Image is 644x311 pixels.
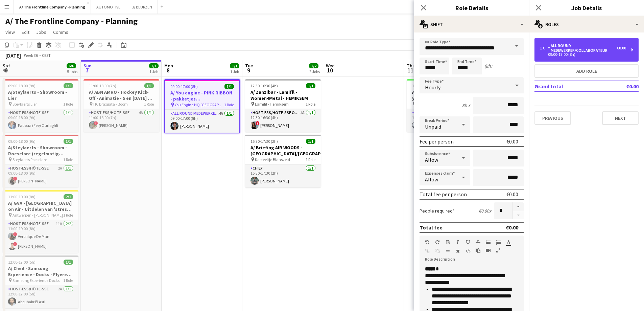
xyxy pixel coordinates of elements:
span: 1 Role [224,102,234,107]
span: Lamifil - Hemiksem [255,102,289,107]
app-job-card: 12:00-17:00 (5h)1/1A/ Cheil - Samsung Experience - Docks - Flyeren (30/8+6/9+13/9) Samsung Experi... [3,256,78,308]
div: (8h) [484,63,492,69]
span: 12:30-16:30 (4h) [251,83,278,88]
span: 6 [2,66,10,74]
span: 1/1 [144,83,154,88]
h3: A/ GVA - [GEOGRAPHIC_DATA] on Air - Uitdelen van 'stress' bananen [3,200,78,212]
span: 1 Role [306,157,315,162]
span: 1/1 [230,63,239,68]
button: Add role [534,64,639,78]
div: €0.00 [506,191,518,198]
div: 1 x [540,46,548,50]
span: 15:30-17:30 (2h) [251,139,278,144]
h3: A/ Briefing AIR WOODS - [GEOGRAPHIC_DATA]/[GEOGRAPHIC_DATA] [245,145,321,157]
span: 11 [406,66,415,74]
app-job-card: 09:00-17:00 (8h)1/1A/ You engine - PINK RIBBON - pakketjes inpakken/samenstellen (5 + [DATE]) You... [164,79,240,133]
div: 5 Jobs [67,69,77,74]
app-card-role: Host-ess/Hôte-sse2A1/112:00-17:00 (5h)Aboubakr El Asri [3,285,78,308]
button: Redo [435,240,440,245]
span: 2/2 [64,194,73,199]
app-job-card: 11:00-18:00 (7h)1/1A/ ABN AMRO - Hockey Kick-Off - Animatie - 5 en [DATE] - Boom HC Braxgata - Bo... [84,79,159,132]
button: Paste as plain text [476,248,480,253]
h3: Job Details [529,3,644,12]
span: 1 Role [63,157,73,162]
button: Increase [513,202,524,211]
span: Allow [425,176,438,183]
td: Grand total [534,81,606,92]
span: 1 Role [63,102,73,107]
h3: A/Steylaerts - Showroom - Roeselare (regelmatig terugkerende opdracht) [3,145,78,157]
div: 12:30-16:30 (4h)1/1A/ Zanzibar - Lamifil - Women4Metal - HEMIKSEM Lamifil - Hemiksem1 RoleHost-es... [245,79,321,132]
span: ! [94,121,98,125]
span: 2/2 [309,63,318,68]
button: B/ BEURZEN [126,0,158,14]
div: Roles [529,16,644,32]
div: [DATE] [5,52,21,59]
span: Jobs [36,29,46,35]
span: Sat [3,63,10,69]
span: 12:00-17:00 (5h) [8,260,35,265]
span: 1/1 [64,260,73,265]
button: Unordered List [486,240,491,245]
app-card-role: Host-ess/Hôte-sse11A2/211:00-19:00 (8h)!Veronique De Man![PERSON_NAME] [3,220,78,253]
span: 1/1 [224,84,234,89]
span: Week 36 [22,53,39,58]
span: 1/1 [306,83,315,88]
div: 8h x [462,102,470,108]
span: Samsung Experience Docks [13,278,59,283]
div: CEST [42,53,51,58]
span: ! [13,177,17,181]
button: Ordered List [496,240,501,245]
div: Shift [414,16,529,32]
app-job-card: 11:00-19:00 (8h)2/2A/ GVA - [GEOGRAPHIC_DATA] on Air - Uitdelen van 'stress' bananen Antwerpen - ... [3,190,78,253]
div: 2 Jobs [309,69,320,74]
a: Jobs [33,28,49,37]
button: HTML Code [466,248,470,254]
button: Next [602,111,639,125]
h3: Role Details [414,3,529,12]
span: 8 [163,66,173,74]
span: 15:00-20:00 (5h) [412,83,439,88]
div: All Round medewerker/collaborateur [548,43,617,53]
span: Tue [245,63,253,69]
app-job-card: 15:30-17:30 (2h)1/1A/ Briefing AIR WOODS - [GEOGRAPHIC_DATA]/[GEOGRAPHIC_DATA] Kasteeltje Blaasve... [245,135,321,187]
div: Total fee per person [420,191,467,198]
label: People required [420,208,455,214]
span: 9 [244,66,253,74]
h3: A/ Zanzibar - Lamifil - Women4Metal - HEMIKSEM [245,89,321,101]
div: 09:00-18:00 (9h)1/1A/Steylaerts - Showroom - Roeselare (regelmatig terugkerende opdracht) Steylae... [3,135,78,187]
h3: A/ You engine - PINK RIBBON - pakketjes inpakken/samenstellen (5 + [DATE]) [165,90,239,102]
app-job-card: 15:00-20:00 (5h)1/1A/ Kalahari Events - MSD - 60 years ‘we are [GEOGRAPHIC_DATA]’ [GEOGRAPHIC_DAT... [407,79,482,132]
span: Comms [53,29,68,35]
span: Hourly [425,84,440,91]
a: Comms [50,28,71,37]
span: 1/1 [149,63,159,68]
span: 7 [82,66,92,74]
app-card-role: Host-ess/Hôte-sse1A1/115:00-20:00 (5h)![PERSON_NAME] [407,109,482,132]
button: Text Color [506,240,511,245]
app-job-card: 09:00-18:00 (9h)1/1A/Steylaerts - Showroom - Lier Steylaerts Lier1 RoleHost-ess/Hôte-sse1/109:00-... [3,79,78,132]
button: Previous [534,111,571,125]
div: 1 Job [230,69,239,74]
span: 1/1 [64,83,73,88]
div: €0.00 [617,46,626,50]
button: Underline [466,240,470,245]
h3: A/ Kalahari Events - MSD - 60 years ‘we are [GEOGRAPHIC_DATA]’ [407,89,482,101]
span: 11:00-19:00 (8h) [8,194,35,199]
app-card-role: Host-ess/Hôte-sse1/109:00-18:00 (9h)Fadoua (Fee) Ouriaghli [3,109,78,132]
app-card-role: Host-ess/Hôte-sse4A1/111:00-18:00 (7h)![PERSON_NAME] [84,109,159,132]
span: 09:00-17:00 (8h) [170,84,198,89]
button: Italic [455,240,460,245]
span: 1 Role [63,213,73,218]
app-card-role: Host-ess/Hôte-sse2A1/109:00-18:00 (9h)![PERSON_NAME] [3,164,78,187]
span: Mon [164,63,173,69]
span: 10 [325,66,335,74]
span: 1 Role [144,102,154,107]
h3: A/ Cheil - Samsung Experience - Docks - Flyeren (30/8+6/9+13/9) [3,265,78,277]
span: 6/6 [67,63,76,68]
